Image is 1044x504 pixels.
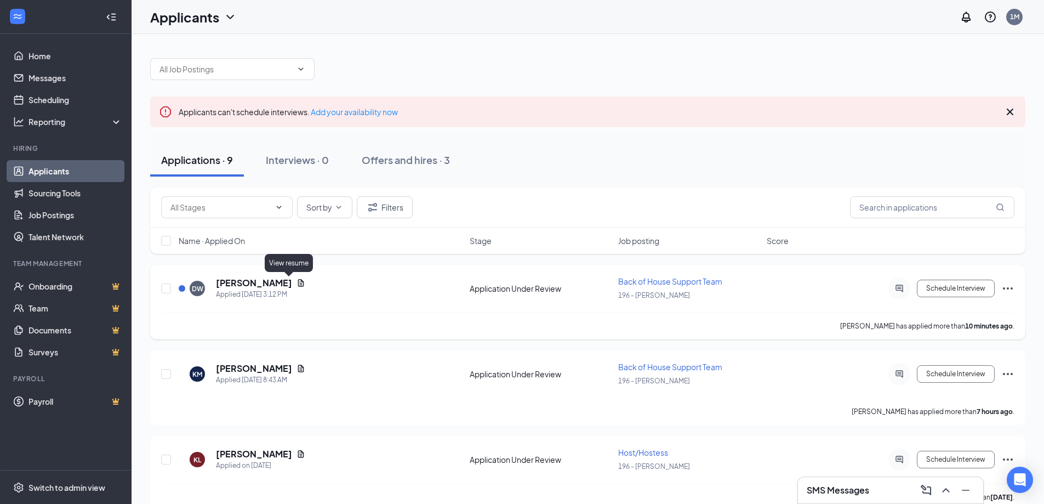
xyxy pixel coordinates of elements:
[618,276,722,286] span: Back of House Support Team
[13,482,24,493] svg: Settings
[28,341,122,363] a: SurveysCrown
[366,201,379,214] svg: Filter
[306,203,332,211] span: Sort by
[216,277,292,289] h5: [PERSON_NAME]
[618,377,690,385] span: 196 - [PERSON_NAME]
[28,204,122,226] a: Job Postings
[193,455,201,465] div: KL
[150,8,219,26] h1: Applicants
[917,451,995,468] button: Schedule Interview
[296,450,305,458] svg: Document
[275,203,283,212] svg: ChevronDown
[159,105,172,118] svg: Error
[266,153,329,167] div: Interviews · 0
[767,235,789,246] span: Score
[28,160,122,182] a: Applicants
[990,493,1013,501] b: [DATE]
[28,226,122,248] a: Talent Network
[12,11,23,22] svg: WorkstreamLogo
[917,482,935,499] button: ComposeMessage
[170,201,270,213] input: All Stages
[179,235,245,246] span: Name · Applied On
[179,107,398,117] span: Applicants can't schedule interviews.
[28,45,122,67] a: Home
[28,297,122,319] a: TeamCrown
[618,462,690,471] span: 196 - [PERSON_NAME]
[357,196,413,218] button: Filter Filters
[1001,453,1014,466] svg: Ellipses
[216,363,292,375] h5: [PERSON_NAME]
[996,203,1005,212] svg: MagnifyingGlass
[840,321,1014,331] p: [PERSON_NAME] has applied more than .
[937,482,955,499] button: ChevronUp
[216,460,305,471] div: Applied on [DATE]
[265,254,313,272] div: View resume
[920,484,933,497] svg: ComposeMessage
[311,107,398,117] a: Add your availability now
[296,65,305,73] svg: ChevronDown
[216,375,305,386] div: Applied [DATE] 8:43 AM
[297,196,352,218] button: Sort byChevronDown
[224,10,237,24] svg: ChevronDown
[957,482,974,499] button: Minimize
[470,369,612,380] div: Application Under Review
[28,390,122,412] a: PayrollCrown
[28,482,105,493] div: Switch to admin view
[192,370,202,379] div: KM
[917,365,995,383] button: Schedule Interview
[334,203,343,212] svg: ChevronDown
[1001,367,1014,381] svg: Ellipses
[28,89,122,111] a: Scheduling
[960,10,973,24] svg: Notifications
[161,153,233,167] div: Applications · 9
[362,153,450,167] div: Offers and hires · 3
[159,63,292,75] input: All Job Postings
[28,319,122,341] a: DocumentsCrown
[13,374,120,383] div: Payroll
[807,484,869,496] h3: SMS Messages
[296,279,305,287] svg: Document
[965,322,1013,330] b: 10 minutes ago
[470,235,492,246] span: Stage
[984,10,997,24] svg: QuestionInfo
[618,448,668,457] span: Host/Hostess
[296,364,305,373] svg: Document
[13,144,120,153] div: Hiring
[893,370,906,378] svg: ActiveChat
[192,284,203,293] div: DW
[28,67,122,89] a: Messages
[618,362,722,372] span: Back of House Support Team
[13,259,120,268] div: Team Management
[852,407,1014,416] p: [PERSON_NAME] has applied more than .
[28,116,123,127] div: Reporting
[959,484,972,497] svg: Minimize
[1010,12,1019,21] div: 1M
[1007,467,1033,493] div: Open Intercom Messenger
[939,484,952,497] svg: ChevronUp
[850,196,1014,218] input: Search in applications
[893,284,906,293] svg: ActiveChat
[28,275,122,297] a: OnboardingCrown
[106,12,117,22] svg: Collapse
[13,116,24,127] svg: Analysis
[917,280,995,297] button: Schedule Interview
[28,182,122,204] a: Sourcing Tools
[470,454,612,465] div: Application Under Review
[216,289,305,300] div: Applied [DATE] 3:12 PM
[216,448,292,460] h5: [PERSON_NAME]
[977,407,1013,416] b: 7 hours ago
[893,455,906,464] svg: ActiveChat
[1003,105,1017,118] svg: Cross
[1001,282,1014,295] svg: Ellipses
[618,235,659,246] span: Job posting
[470,283,612,294] div: Application Under Review
[618,291,690,299] span: 196 - [PERSON_NAME]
